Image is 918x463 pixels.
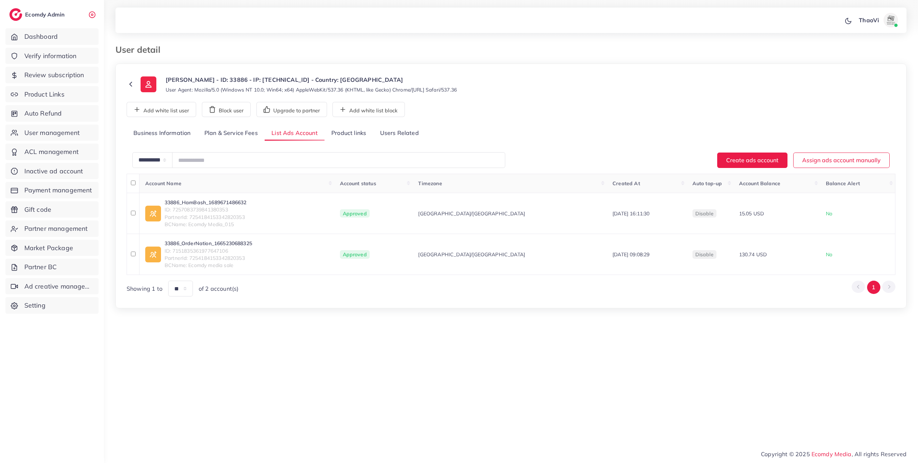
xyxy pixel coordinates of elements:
a: ThaoViavatar [855,13,901,27]
a: User management [5,125,99,141]
h2: Ecomdy Admin [25,11,66,18]
a: 33886_HamBash_1689671486632 [165,199,246,206]
img: ic-ad-info.7fc67b75.svg [145,206,161,221]
span: 130.74 USD [739,251,767,258]
img: logo [9,8,22,21]
button: Block user [202,102,251,117]
span: Account status [340,180,376,187]
span: ACL management [24,147,79,156]
span: Verify information [24,51,77,61]
a: logoEcomdy Admin [9,8,66,21]
a: Gift code [5,201,99,218]
small: User Agent: Mozilla/5.0 (Windows NT 10.0; Win64; x64) AppleWebKit/537.36 (KHTML, like Gecko) Chro... [166,86,457,93]
span: Partner management [24,224,88,233]
span: 15.05 USD [739,210,764,217]
span: Product Links [24,90,65,99]
a: Auto Refund [5,105,99,122]
button: Create ads account [717,153,787,168]
span: ID: 7151835361977647106 [165,247,252,254]
span: BCName: Ecomdy Media_015 [165,221,246,228]
span: disable [695,251,714,258]
span: Ad creative management [24,282,93,291]
img: ic-ad-info.7fc67b75.svg [145,247,161,262]
a: List Ads Account [265,126,325,141]
span: PartnerId: 7254184153342820353 [165,254,252,262]
p: ThaoVi [859,16,879,24]
a: Partner management [5,220,99,237]
span: [GEOGRAPHIC_DATA]/[GEOGRAPHIC_DATA] [418,251,525,258]
span: [DATE] 16:11:30 [612,210,649,217]
a: Review subscription [5,67,99,83]
span: Setting [24,301,46,310]
span: , All rights Reserved [852,450,907,458]
span: Dashboard [24,32,58,41]
a: Ad creative management [5,278,99,295]
button: Assign ads account manually [793,153,890,168]
span: Review subscription [24,70,84,80]
a: Product links [325,126,373,141]
span: User management [24,128,80,137]
span: Auto top-up [692,180,722,187]
button: Add white list block [332,102,405,117]
button: Upgrade to partner [256,102,327,117]
a: Partner BC [5,259,99,275]
span: Copyright © 2025 [761,450,907,458]
h3: User detail [115,45,166,55]
span: Inactive ad account [24,167,83,176]
span: Account Balance [739,180,780,187]
a: Product Links [5,86,99,103]
span: [GEOGRAPHIC_DATA]/[GEOGRAPHIC_DATA] [418,210,525,217]
span: Gift code [24,205,51,214]
a: Inactive ad account [5,163,99,179]
p: [PERSON_NAME] - ID: 33886 - IP: [TECHNICAL_ID] - Country: [GEOGRAPHIC_DATA] [166,75,457,84]
span: Showing 1 to [127,285,162,293]
span: ID: 7257083739841380353 [165,206,246,213]
a: Payment management [5,182,99,198]
button: Add white list user [127,102,196,117]
span: disable [695,210,714,217]
span: Timezone [418,180,442,187]
span: No [826,210,832,217]
ul: Pagination [852,281,895,294]
a: Business Information [127,126,198,141]
a: Dashboard [5,28,99,45]
a: Setting [5,297,99,314]
span: Account Name [145,180,181,187]
a: 33886_OrderNation_1665230688325 [165,240,252,247]
span: Auto Refund [24,109,62,118]
a: Market Package [5,240,99,256]
img: avatar [884,13,898,27]
span: Market Package [24,243,73,253]
a: Users Related [373,126,425,141]
a: Verify information [5,48,99,64]
span: Partner BC [24,262,57,272]
a: Plan & Service Fees [198,126,265,141]
span: Payment management [24,186,92,195]
span: No [826,251,832,258]
span: Approved [340,209,370,218]
span: of 2 account(s) [199,285,238,293]
a: Ecomdy Media [811,450,852,458]
span: PartnerId: 7254184153342820353 [165,214,246,221]
span: [DATE] 09:08:29 [612,251,649,258]
img: ic-user-info.36bf1079.svg [141,76,156,92]
span: Approved [340,250,370,259]
span: BCName: Ecomdy media sale [165,262,252,269]
a: ACL management [5,144,99,160]
button: Go to page 1 [867,281,880,294]
span: Created At [612,180,640,187]
span: Balance Alert [826,180,860,187]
